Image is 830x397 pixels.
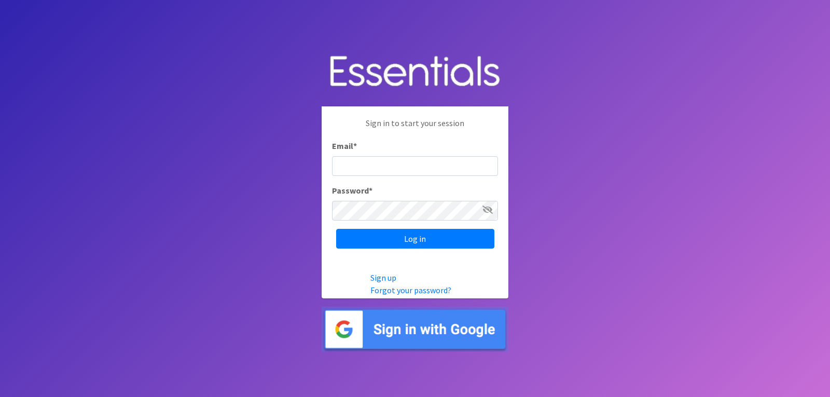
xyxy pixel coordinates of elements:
input: Log in [336,229,494,249]
img: Human Essentials [322,45,508,99]
p: Sign in to start your session [332,117,498,140]
label: Password [332,184,372,197]
abbr: required [353,141,357,151]
img: Sign in with Google [322,307,508,352]
abbr: required [369,185,372,196]
a: Sign up [370,272,396,283]
label: Email [332,140,357,152]
a: Forgot your password? [370,285,451,295]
